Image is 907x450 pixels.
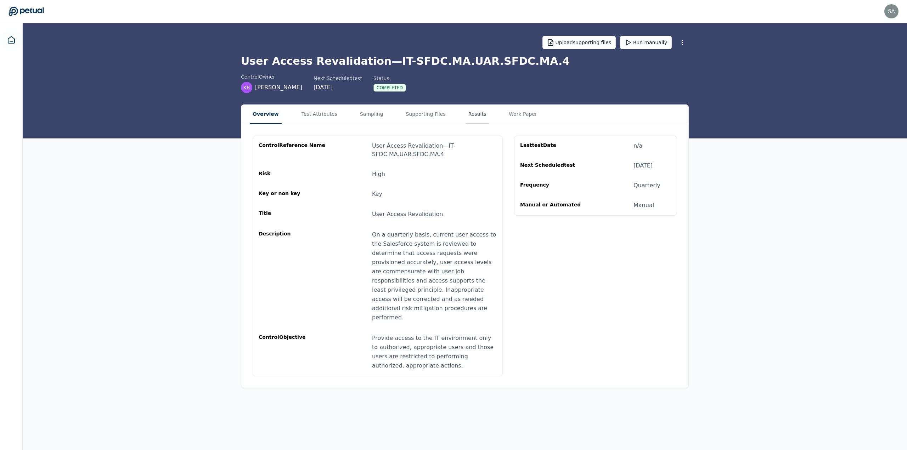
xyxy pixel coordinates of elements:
[633,142,642,150] div: n/a
[9,6,44,16] a: Go to Dashboard
[373,84,406,92] div: Completed
[372,190,382,198] div: Key
[259,210,327,219] div: Title
[3,32,20,49] a: Dashboard
[299,105,340,124] button: Test Attributes
[259,190,327,198] div: Key or non key
[373,75,406,82] div: Status
[241,73,302,80] div: control Owner
[620,36,672,49] button: Run manually
[520,142,588,150] div: Last test Date
[520,201,588,210] div: Manual or Automated
[633,181,660,190] div: Quarterly
[259,142,327,159] div: control Reference Name
[372,170,385,178] div: High
[520,161,588,170] div: Next Scheduled test
[259,230,327,322] div: Description
[372,211,443,217] span: User Access Revalidation
[676,36,689,49] button: More Options
[372,142,497,159] div: User Access Revalidation — IT-SFDC.MA.UAR.SFDC.MA.4
[372,334,497,370] div: Provide access to the IT environment only to authorized, appropriate users and those users are re...
[241,55,689,68] h1: User Access Revalidation — IT-SFDC.MA.UAR.SFDC.MA.4
[506,105,540,124] button: Work Paper
[466,105,489,124] button: Results
[255,83,302,92] span: [PERSON_NAME]
[542,36,616,49] button: Uploadsupporting files
[633,161,653,170] div: [DATE]
[357,105,386,124] button: Sampling
[259,170,327,178] div: Risk
[884,4,898,18] img: sahil.gupta@toasttab.com
[250,105,282,124] button: Overview
[314,83,362,92] div: [DATE]
[314,75,362,82] div: Next Scheduled test
[520,181,588,190] div: Frequency
[259,334,327,370] div: control Objective
[372,230,497,322] div: On a quarterly basis, current user access to the Salesforce system is reviewed to determine that ...
[403,105,448,124] button: Supporting Files
[633,201,654,210] div: Manual
[243,84,250,91] span: KB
